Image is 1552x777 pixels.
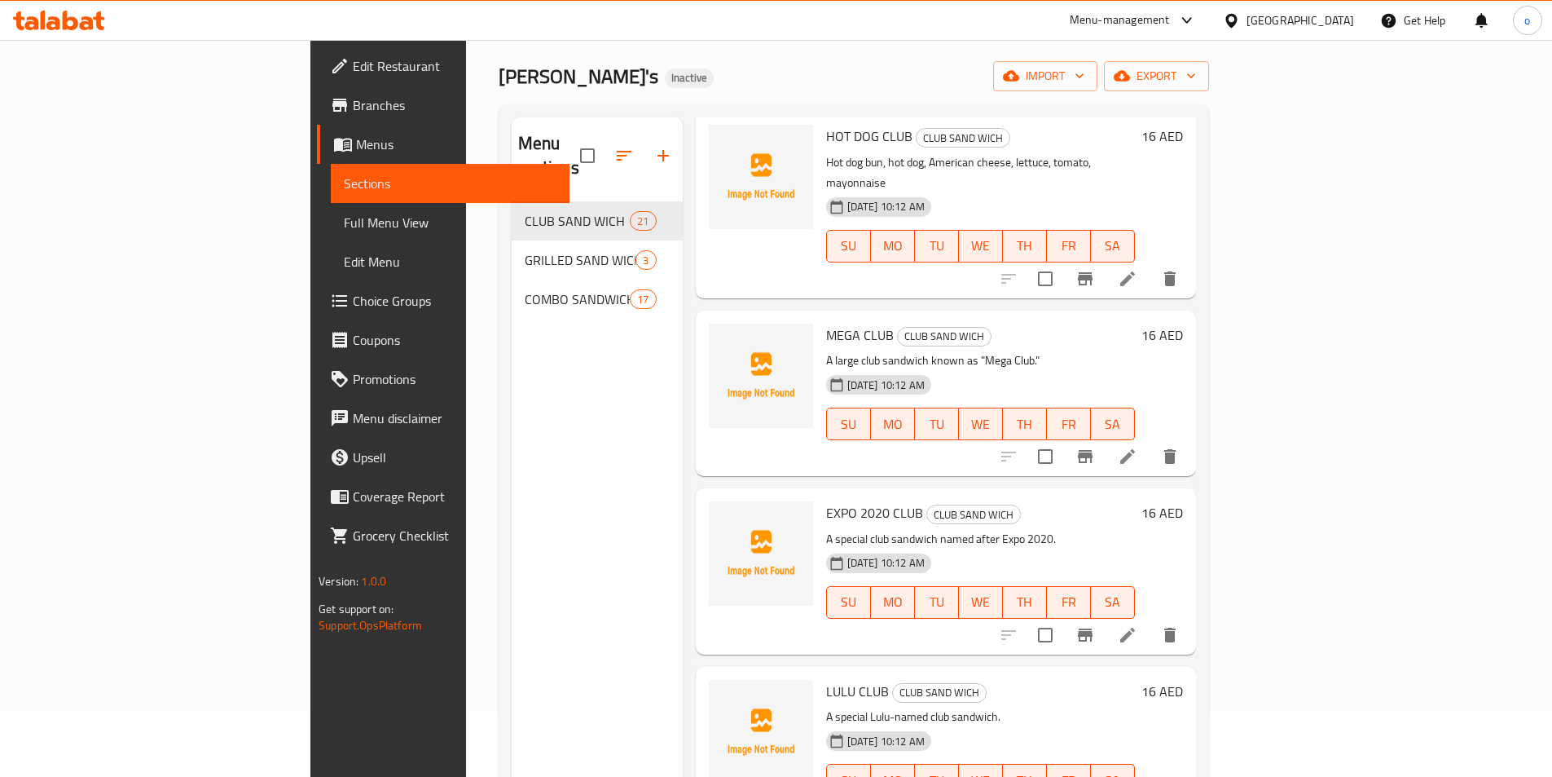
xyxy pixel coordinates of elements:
button: Add section [644,136,683,175]
span: CLUB SAND WICH [898,327,991,346]
div: COMBO SANDWICH17 [512,280,683,319]
a: Edit menu item [1118,447,1137,466]
button: TH [1003,586,1047,619]
span: Sections [344,174,556,193]
div: CLUB SAND WICH [926,505,1021,524]
div: Menu-management [1070,11,1170,30]
a: Menus [317,125,569,164]
span: [PERSON_NAME]'s [499,58,658,95]
span: Sort sections [605,136,644,175]
a: Upsell [317,438,569,477]
h6: 16 AED [1141,501,1183,524]
span: Select to update [1028,618,1062,652]
div: CLUB SAND WICH [525,211,631,231]
div: items [630,211,656,231]
span: TH [1009,234,1040,258]
button: MO [871,586,915,619]
span: CLUB SAND WICH [893,683,986,702]
span: WE [965,590,996,614]
span: Promotions [353,369,556,389]
a: Choice Groups [317,281,569,320]
span: 3 [636,253,655,268]
a: Coverage Report [317,477,569,516]
a: Edit menu item [1118,625,1137,645]
a: Coupons [317,320,569,360]
button: TH [1003,408,1047,440]
p: A large club sandwich known as "Mega Club." [826,351,1135,371]
span: o [1524,11,1530,29]
button: export [1104,61,1209,91]
span: Select to update [1028,439,1062,474]
button: SA [1091,586,1135,619]
a: Support.OpsPlatform [319,615,422,636]
span: LULU CLUB [826,679,889,704]
img: MEGA CLUB [709,324,813,428]
span: WE [965,413,996,436]
span: CLUB SAND WICH [917,129,1009,148]
button: FR [1047,408,1091,440]
div: GRILLED SAND WICH3 [512,241,683,280]
button: SA [1091,230,1135,263]
span: [DATE] 10:12 AM [841,555,931,571]
button: SU [826,230,871,263]
span: SU [833,590,864,614]
span: import [1006,66,1084,86]
span: Edit Restaurant [353,56,556,76]
a: Full Menu View [331,203,569,242]
h6: 16 AED [1141,680,1183,703]
a: Edit menu item [1118,269,1137,289]
span: SU [833,234,864,258]
span: SU [833,413,864,436]
button: FR [1047,586,1091,619]
div: [GEOGRAPHIC_DATA] [1246,11,1354,29]
button: import [993,61,1097,91]
p: Hot dog bun, hot dog, American cheese, lettuce, tomato, mayonnaise [826,152,1135,193]
span: [DATE] 10:12 AM [841,734,931,749]
span: TU [921,590,952,614]
span: Menus [356,135,556,154]
span: GRILLED SAND WICH [525,250,636,270]
span: Grocery Checklist [353,526,556,545]
button: WE [959,586,1003,619]
span: FR [1053,590,1084,614]
span: MO [877,234,908,258]
button: SA [1091,408,1135,440]
div: Inactive [665,68,714,88]
span: TH [1009,413,1040,436]
a: Promotions [317,360,569,399]
button: WE [959,408,1003,440]
span: 21 [631,214,655,229]
span: Full Menu View [344,213,556,232]
span: FR [1053,413,1084,436]
span: Branches [353,95,556,115]
button: delete [1150,259,1189,298]
a: Menu disclaimer [317,399,569,438]
span: SA [1097,234,1128,258]
p: A special Lulu-named club sandwich. [826,707,1135,727]
span: TH [1009,590,1040,614]
button: MO [871,408,915,440]
h6: 16 AED [1141,324,1183,347]
span: 17 [631,292,655,307]
button: MO [871,230,915,263]
span: Get support on: [319,598,393,620]
button: TU [915,230,959,263]
span: SA [1097,413,1128,436]
div: items [635,250,656,270]
span: Menu disclaimer [353,408,556,428]
img: EXPO 2020 CLUB [709,501,813,606]
span: Inactive [665,71,714,85]
span: COMBO SANDWICH [525,289,631,309]
button: Branch-specific-item [1066,616,1105,655]
span: Edit Menu [344,252,556,272]
span: Coupons [353,330,556,350]
span: TU [921,234,952,258]
span: Upsell [353,448,556,467]
span: HOT DOG CLUB [826,124,912,148]
p: A special club sandwich named after Expo 2020. [826,529,1135,550]
span: 1.0.0 [361,571,386,592]
button: Branch-specific-item [1066,437,1105,476]
div: CLUB SAND WICH21 [512,201,683,241]
img: HOT DOG CLUB [709,125,813,229]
